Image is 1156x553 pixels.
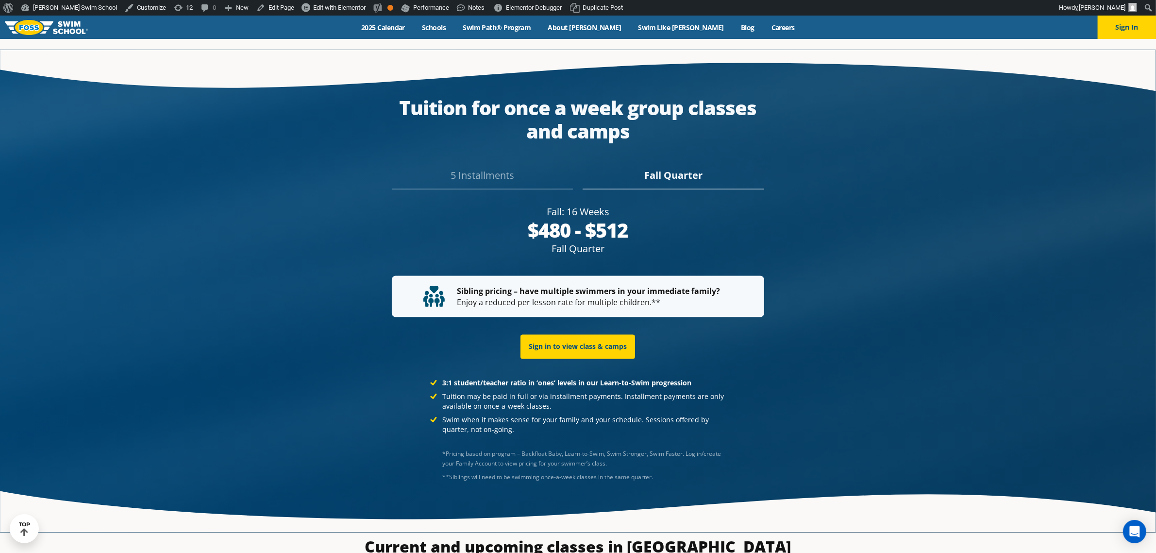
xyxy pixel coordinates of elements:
span: [PERSON_NAME] [1079,4,1125,11]
img: FOSS Swim School Logo [5,20,88,35]
li: Swim when it makes sense for your family and your schedule. Sessions offered by quarter, not on-g... [430,415,726,435]
a: Sign in to view class & camps [520,335,635,359]
a: Careers [763,23,803,32]
div: Fall Quarter [392,242,764,256]
p: *Pricing based on program – Backfloat Baby, Learn-to-Swim, Swim Stronger, Swim Faster. Log in/cre... [442,449,726,469]
a: Swim Like [PERSON_NAME] [630,23,733,32]
div: Open Intercom Messenger [1123,520,1146,543]
a: Blog [732,23,763,32]
a: Swim Path® Program [454,23,539,32]
li: Tuition may be paid in full or via installment payments. Installment payments are only available ... [430,392,726,412]
p: Enjoy a reduced per lesson rate for multiple children.** [423,286,733,308]
div: **Siblings will need to be swimming once-a-week classes in the same quarter. [442,473,726,483]
div: OK [387,5,393,11]
button: Sign In [1098,16,1156,39]
a: 2025 Calendar [353,23,414,32]
div: Tuition for once a week group classes and camps [392,96,764,143]
strong: 3:1 student/teacher ratio in ‘ones’ levels in our Learn-to-Swim progression [442,379,691,388]
a: About [PERSON_NAME] [539,23,630,32]
span: Edit with Elementor [313,4,366,11]
div: Josef Severson, Rachael Blom (group direct message) [442,473,726,483]
div: Fall Quarter [583,168,764,190]
a: Schools [414,23,454,32]
strong: Sibling pricing – have multiple swimmers in your immediate family? [457,286,720,296]
div: $480 - $512 [392,219,764,242]
img: tuition-family-children.svg [423,286,445,307]
div: TOP [19,521,30,536]
div: Fall: 16 Weeks [392,205,764,219]
div: 5 Installments [392,168,573,190]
